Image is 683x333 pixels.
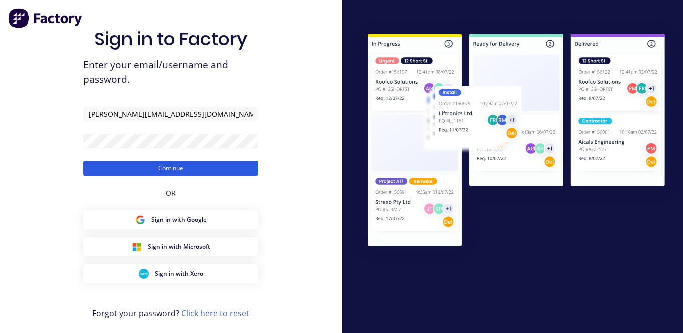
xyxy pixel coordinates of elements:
[94,28,247,50] h1: Sign in to Factory
[135,215,145,225] img: Google Sign in
[181,308,249,319] a: Click here to reset
[132,242,142,252] img: Microsoft Sign in
[83,264,258,283] button: Xero Sign inSign in with Xero
[8,8,83,28] img: Factory
[151,215,207,224] span: Sign in with Google
[350,17,683,266] img: Sign in
[166,176,176,210] div: OR
[139,269,149,279] img: Xero Sign in
[92,307,249,319] span: Forgot your password?
[148,242,210,251] span: Sign in with Microsoft
[83,237,258,256] button: Microsoft Sign inSign in with Microsoft
[83,107,258,122] input: Email/Username
[155,269,203,278] span: Sign in with Xero
[83,58,258,87] span: Enter your email/username and password.
[83,161,258,176] button: Continue
[83,210,258,229] button: Google Sign inSign in with Google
